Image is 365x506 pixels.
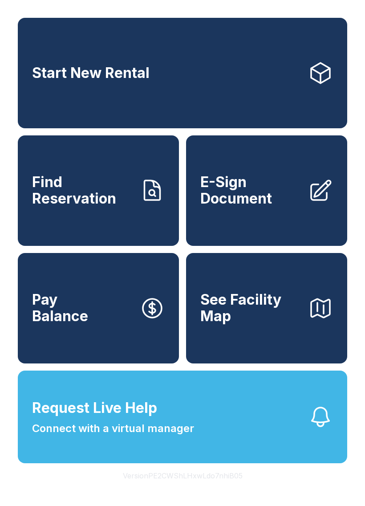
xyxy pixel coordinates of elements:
a: E-Sign Document [186,135,347,246]
button: Request Live HelpConnect with a virtual manager [18,371,347,463]
span: Find Reservation [32,174,133,207]
span: Request Live Help [32,397,157,419]
button: See Facility Map [186,253,347,363]
a: Find Reservation [18,135,179,246]
span: Connect with a virtual manager [32,420,194,437]
span: E-Sign Document [200,174,301,207]
span: See Facility Map [200,292,301,324]
a: Start New Rental [18,18,347,128]
span: Start New Rental [32,65,150,82]
button: VersionPE2CWShLHxwLdo7nhiB05 [116,463,250,488]
span: Pay Balance [32,292,88,324]
a: PayBalance [18,253,179,363]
